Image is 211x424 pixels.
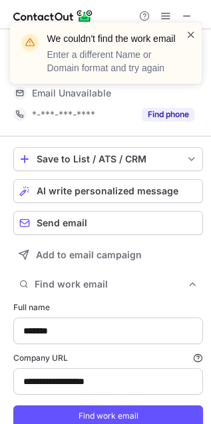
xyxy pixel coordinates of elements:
[13,179,203,203] button: AI write personalized message
[13,211,203,235] button: Send email
[47,32,170,45] header: We couldn't find the work email
[13,147,203,171] button: save-profile-one-click
[37,218,87,228] span: Send email
[13,302,203,314] label: Full name
[47,48,170,75] p: Enter a different Name or Domain format and try again
[37,154,180,164] div: Save to List / ATS / CRM
[37,186,178,196] span: AI write personalized message
[13,8,93,24] img: ContactOut v5.3.10
[36,250,142,260] span: Add to email campaign
[19,32,41,53] img: warning
[13,352,203,364] label: Company URL
[142,108,194,121] button: Reveal Button
[35,278,187,290] span: Find work email
[13,275,203,294] button: Find work email
[13,243,203,267] button: Add to email campaign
